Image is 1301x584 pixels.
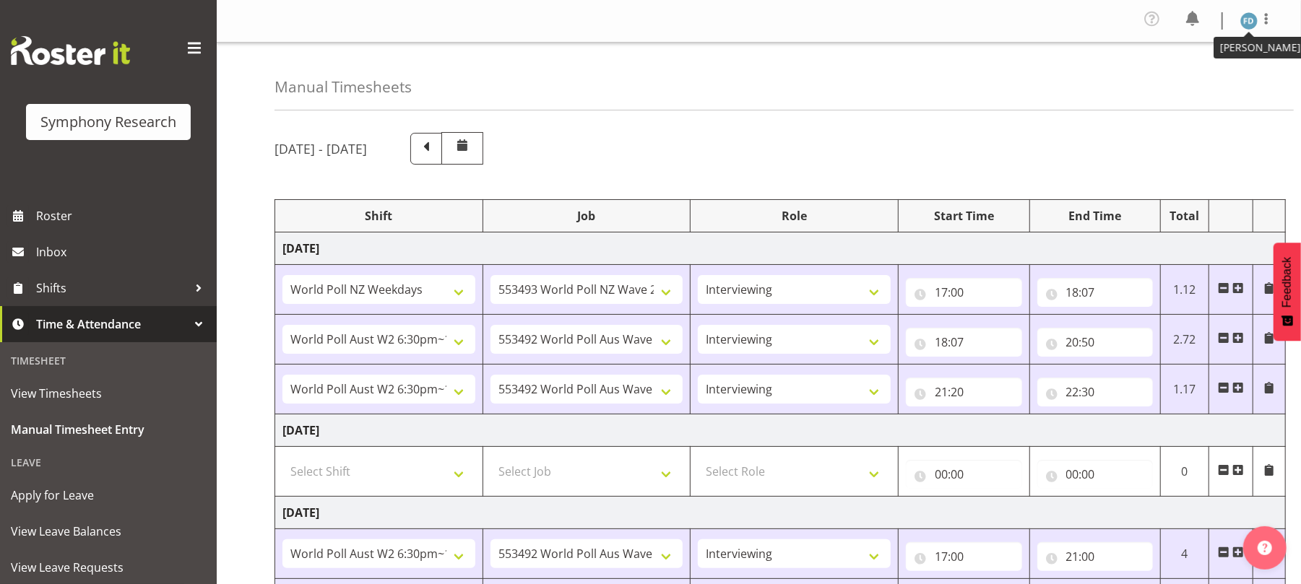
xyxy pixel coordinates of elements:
h4: Manual Timesheets [275,79,412,95]
td: 4 [1161,529,1209,579]
span: Shifts [36,277,188,299]
input: Click to select... [906,278,1022,307]
span: Roster [36,205,209,227]
span: Inbox [36,241,209,263]
button: Feedback - Show survey [1274,243,1301,341]
input: Click to select... [1037,542,1154,571]
h5: [DATE] - [DATE] [275,141,367,157]
span: Time & Attendance [36,313,188,335]
input: Click to select... [906,460,1022,489]
span: View Leave Balances [11,520,206,542]
input: Click to select... [1037,328,1154,357]
input: Click to select... [1037,378,1154,406]
input: Click to select... [1037,460,1154,489]
input: Click to select... [906,542,1022,571]
input: Click to select... [906,328,1022,357]
img: Rosterit website logo [11,36,130,65]
span: View Timesheets [11,383,206,404]
td: [DATE] [275,232,1286,265]
div: Shift [282,207,475,225]
td: [DATE] [275,414,1286,447]
a: View Timesheets [4,375,213,411]
span: Manual Timesheet Entry [11,419,206,440]
td: [DATE] [275,497,1286,529]
a: Apply for Leave [4,477,213,513]
td: 2.72 [1161,315,1209,365]
span: Feedback [1281,257,1294,308]
div: Total [1168,207,1201,225]
div: End Time [1037,207,1154,225]
div: Job [490,207,683,225]
td: 0 [1161,447,1209,497]
input: Click to select... [906,378,1022,406]
img: foziah-dean1868.jpg [1240,12,1258,30]
span: Apply for Leave [11,484,206,506]
img: help-xxl-2.png [1258,541,1272,555]
input: Click to select... [1037,278,1154,307]
div: Symphony Research [40,111,176,133]
div: Timesheet [4,346,213,375]
a: Manual Timesheet Entry [4,411,213,448]
div: Role [698,207,891,225]
div: Leave [4,448,213,477]
a: View Leave Balances [4,513,213,549]
td: 1.17 [1161,365,1209,414]
span: View Leave Requests [11,557,206,578]
td: 1.12 [1161,265,1209,315]
div: Start Time [906,207,1022,225]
